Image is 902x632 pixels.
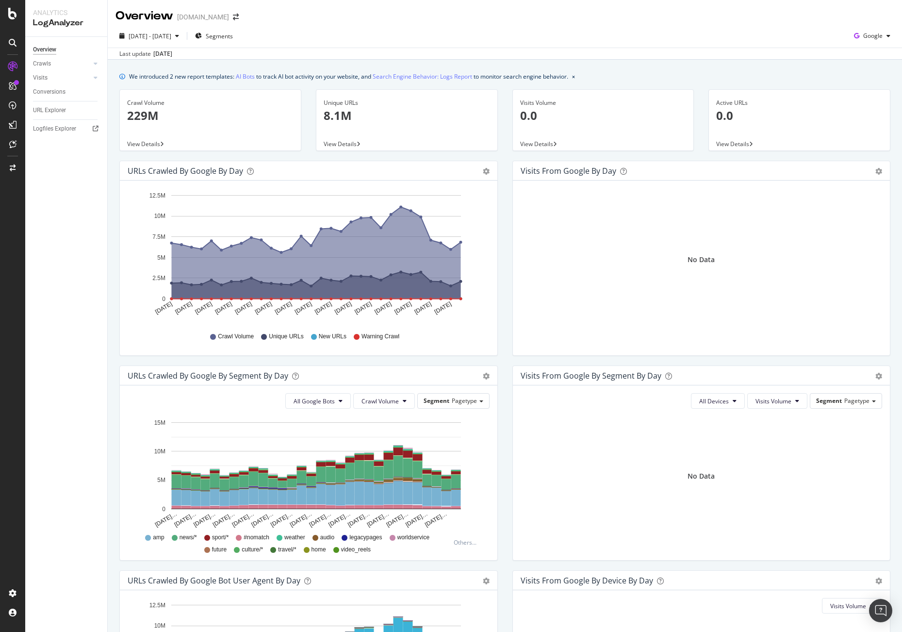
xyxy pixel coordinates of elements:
span: Segment [424,397,449,405]
span: worldservice [397,533,430,542]
p: 0.0 [520,107,687,124]
span: #nomatch [244,533,269,542]
span: audio [320,533,334,542]
div: gear [483,168,490,175]
text: 2.5M [152,275,165,282]
div: No Data [688,471,715,481]
span: video_reels [341,546,371,554]
div: Active URLs [716,99,883,107]
a: AI Bots [236,71,255,82]
text: [DATE] [234,300,253,316]
text: 15M [154,419,165,426]
text: [DATE] [274,300,293,316]
span: home [312,546,326,554]
button: All Google Bots [285,393,351,409]
text: [DATE] [254,300,273,316]
span: future [212,546,227,554]
div: Others... [454,538,481,547]
span: Visits Volume [830,602,866,610]
span: legacypages [349,533,382,542]
div: Overview [115,8,173,24]
button: close banner [570,69,577,83]
a: URL Explorer [33,105,100,116]
div: URLs Crawled by Google bot User Agent By Day [128,576,300,585]
span: amp [153,533,164,542]
text: 5M [157,477,165,484]
span: culture/* [242,546,263,554]
span: Crawl Volume [361,397,399,405]
span: Pagetype [844,397,869,405]
text: 7.5M [152,233,165,240]
span: [DATE] - [DATE] [129,32,171,40]
span: Crawl Volume [218,333,254,341]
text: [DATE] [294,300,313,316]
text: [DATE] [394,300,413,316]
div: Crawls [33,59,51,69]
span: Pagetype [452,397,477,405]
div: gear [483,373,490,380]
text: [DATE] [433,300,453,316]
div: Visits From Google By Device By Day [521,576,653,585]
div: gear [875,373,882,380]
text: 10M [154,448,165,455]
div: Crawl Volume [127,99,294,107]
a: Conversions [33,87,100,97]
div: info banner [119,71,890,82]
text: 0 [162,506,165,513]
text: 12.5M [149,192,165,199]
p: 8.1M [324,107,490,124]
div: Overview [33,45,56,55]
span: Unique URLs [269,333,303,341]
text: 12.5M [149,602,165,609]
button: All Devices [691,393,745,409]
button: Visits Volume [747,393,807,409]
span: Segment [816,397,842,405]
span: travel/* [278,546,296,554]
p: 229M [127,107,294,124]
button: Visits Volume [822,598,882,614]
span: All Google Bots [294,397,335,405]
div: URL Explorer [33,105,66,116]
text: [DATE] [333,300,353,316]
div: Visits from Google by day [521,166,616,176]
text: [DATE] [214,300,233,316]
div: Unique URLs [324,99,490,107]
div: Last update [119,50,172,58]
button: Google [850,28,894,44]
span: View Details [127,140,160,148]
div: gear [875,578,882,584]
div: gear [875,168,882,175]
text: 10M [154,623,165,630]
div: [DOMAIN_NAME] [177,12,229,22]
text: [DATE] [374,300,393,316]
svg: A chart. [128,188,490,323]
div: Visits [33,73,48,83]
div: URLs Crawled by Google By Segment By Day [128,371,288,381]
a: Crawls [33,59,91,69]
span: View Details [520,140,553,148]
text: [DATE] [194,300,213,316]
text: [DATE] [413,300,433,316]
div: Conversions [33,87,66,97]
div: gear [483,578,490,584]
div: [DATE] [153,50,172,58]
text: 5M [157,254,165,261]
text: [DATE] [154,300,173,316]
text: [DATE] [313,300,333,316]
div: Analytics [33,8,99,17]
a: Visits [33,73,91,83]
button: Crawl Volume [353,393,415,409]
div: No Data [688,255,715,265]
p: 0.0 [716,107,883,124]
div: Visits from Google By Segment By Day [521,371,661,381]
span: Warning Crawl [361,333,399,341]
svg: A chart. [128,416,490,529]
a: Logfiles Explorer [33,124,100,134]
span: View Details [716,140,749,148]
span: news/* [180,533,197,542]
div: Open Intercom Messenger [869,599,892,622]
span: sport/* [212,533,229,542]
div: LogAnalyzer [33,17,99,29]
a: Overview [33,45,100,55]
